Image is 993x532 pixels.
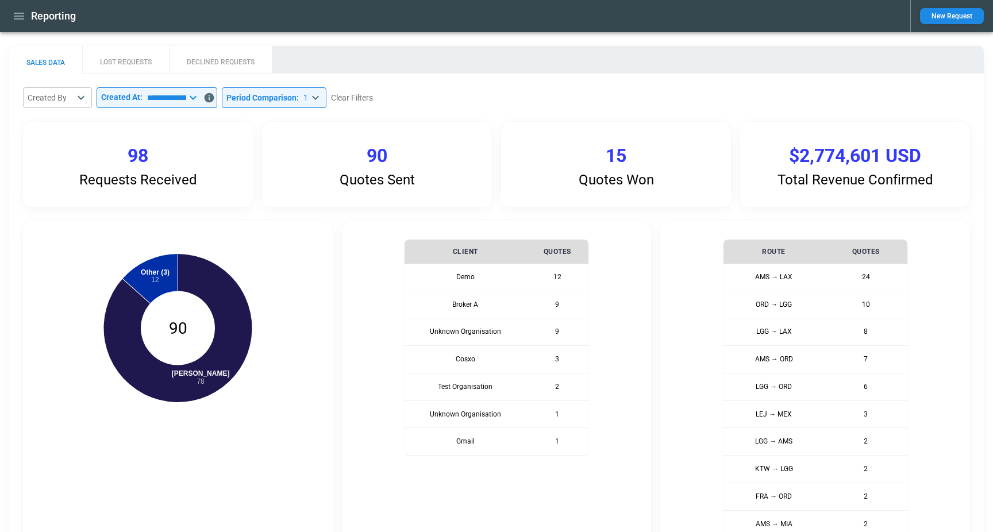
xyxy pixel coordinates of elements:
td: 2 [825,428,907,456]
div: 1 [303,92,308,103]
table: simple table [405,240,588,456]
th: Gmail [405,428,526,455]
p: 90 [367,145,387,167]
tspan: 78 [197,377,205,385]
text: 90 [168,319,187,338]
tspan: [PERSON_NAME] [172,369,230,377]
tspan: Other (3) [141,268,170,276]
th: ORD → LGG [723,291,825,318]
td: 2 [825,456,907,483]
div: Period Comparison : [226,92,308,103]
th: Test Organisation [405,373,526,400]
td: 1 [526,428,588,455]
div: Created By [28,92,74,103]
p: Quotes Won [579,172,654,188]
th: Demo [405,264,526,291]
th: AMS → ORD [723,346,825,373]
th: Route [723,240,825,264]
button: Clear Filters [331,91,373,105]
tspan: 12 [151,276,159,284]
p: Quotes Sent [340,172,415,188]
td: 2 [825,483,907,511]
p: Created At: [101,92,143,102]
p: 15 [606,145,626,167]
h1: Reporting [31,9,76,23]
p: $2,774,601 USD [789,145,921,167]
th: KTW → LGG [723,456,825,483]
th: LEJ → MEX [723,400,825,428]
p: 98 [128,145,148,167]
th: LGG → ORD [723,373,825,400]
button: DECLINED REQUESTS [169,46,272,74]
th: Quotes [825,240,907,264]
button: SALES DATA [9,46,82,74]
td: 9 [526,291,588,318]
p: Requests Received [79,172,197,188]
th: Client [405,240,526,264]
th: FRA → ORD [723,483,825,511]
th: AMS → LAX [723,264,825,291]
td: 8 [825,318,907,346]
td: 6 [825,373,907,400]
th: Broker A [405,291,526,318]
td: 3 [825,400,907,428]
th: Quotes [526,240,588,264]
td: 2 [526,373,588,400]
td: 9 [526,318,588,346]
td: 24 [825,264,907,291]
th: LGG → AMS [723,428,825,456]
th: Cosxo [405,346,526,373]
button: New Request [920,8,984,24]
td: 10 [825,291,907,318]
th: LGG → LAX [723,318,825,346]
td: 1 [526,400,588,428]
td: 3 [526,346,588,373]
svg: Data includes activity through 16/09/2025 (end of day UTC) [203,92,215,103]
td: 12 [526,264,588,291]
th: Unknown Organisation [405,318,526,346]
th: Unknown Organisation [405,400,526,428]
td: 7 [825,346,907,373]
button: LOST REQUESTS [82,46,169,74]
p: Total Revenue Confirmed [778,172,933,188]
